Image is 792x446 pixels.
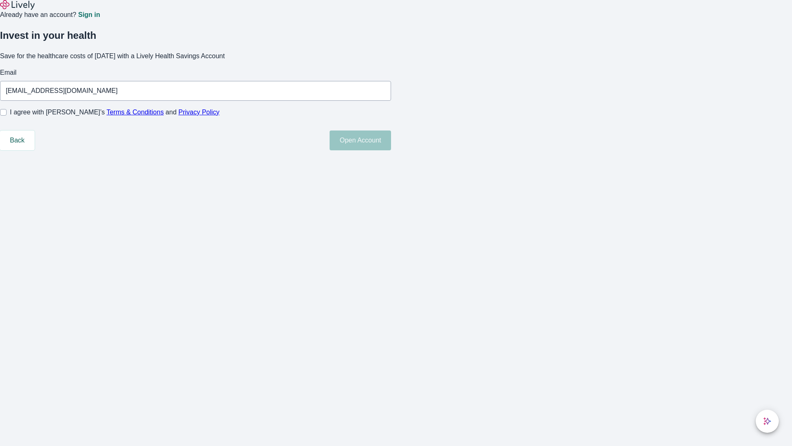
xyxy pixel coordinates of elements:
svg: Lively AI Assistant [763,417,771,425]
a: Sign in [78,12,100,18]
a: Terms & Conditions [106,109,164,116]
span: I agree with [PERSON_NAME]’s and [10,107,219,117]
a: Privacy Policy [179,109,220,116]
button: chat [756,410,779,433]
